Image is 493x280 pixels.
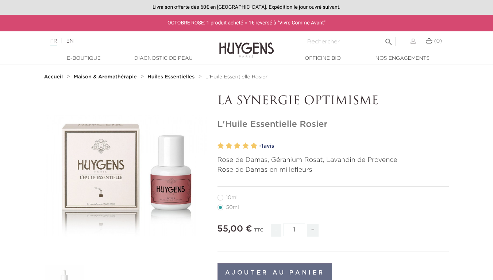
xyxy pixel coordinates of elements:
[307,224,319,237] span: +
[303,37,396,46] input: Rechercher
[261,143,263,149] span: 1
[217,205,248,210] label: 50ml
[205,74,267,80] a: L'Huile Essentielle Rosier
[259,141,449,152] a: -1avis
[74,74,137,79] strong: Maison & Aromathérapie
[47,55,120,62] a: E-Boutique
[434,39,442,44] span: (0)
[127,55,200,62] a: Diagnostic de peau
[384,35,393,44] i: 
[217,94,449,108] p: LA SYNERGIE OPTIMISME
[44,74,63,79] strong: Accueil
[234,141,240,151] label: 3
[226,141,232,151] label: 2
[283,223,305,236] input: Quantité
[50,39,57,46] a: FR
[219,31,274,59] img: Huygens
[147,74,196,80] a: Huiles Essentielles
[286,55,359,62] a: Officine Bio
[66,39,73,44] a: EN
[217,141,224,151] label: 1
[251,141,257,151] label: 5
[271,224,281,237] span: -
[217,119,449,130] h1: L'Huile Essentielle Rosier
[382,35,395,44] button: 
[147,74,194,79] strong: Huiles Essentielles
[44,74,65,80] a: Accueil
[217,155,449,165] p: Rose de Damas, Géranium Rosat, Lavandin de Provence
[74,74,139,80] a: Maison & Aromathérapie
[47,37,200,46] div: |
[217,225,252,233] span: 55,00 €
[366,55,439,62] a: Nos engagements
[217,195,246,201] label: 10ml
[217,165,449,175] p: Rose de Damas en millefleurs
[242,141,249,151] label: 4
[254,222,263,242] div: TTC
